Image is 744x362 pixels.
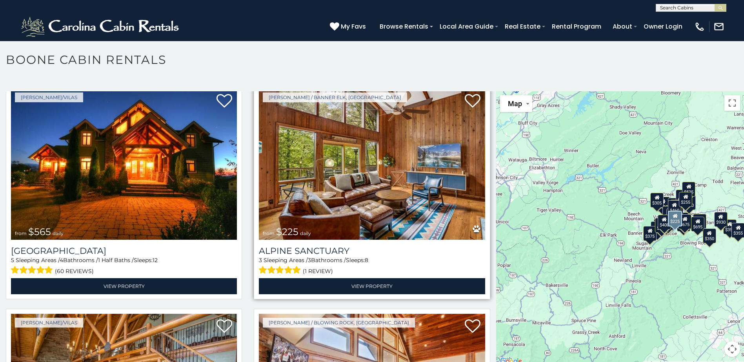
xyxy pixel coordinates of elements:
[259,89,485,240] img: Alpine Sanctuary
[20,15,182,38] img: White-1-2.png
[668,211,682,226] div: $225
[11,246,237,256] h3: Wilderness Lodge
[11,256,237,276] div: Sleeping Areas / Bathrooms / Sleeps:
[682,182,695,197] div: $525
[658,215,671,230] div: $400
[216,319,232,335] a: Add to favorites
[465,319,480,335] a: Add to favorites
[15,92,83,102] a: [PERSON_NAME]/Vilas
[259,278,485,294] a: View Property
[714,212,728,227] div: $930
[153,257,158,264] span: 12
[723,219,737,234] div: $355
[60,257,63,264] span: 4
[28,226,51,237] span: $565
[263,92,407,102] a: [PERSON_NAME] / Banner Elk, [GEOGRAPHIC_DATA]
[713,21,724,32] img: mail-regular-white.png
[263,230,275,236] span: from
[678,214,691,229] div: $675
[668,200,681,215] div: $460
[655,218,668,233] div: $325
[259,257,262,264] span: 3
[55,266,94,276] span: (60 reviews)
[676,190,689,205] div: $320
[15,318,83,328] a: [PERSON_NAME]/Vilas
[650,193,664,208] div: $305
[53,230,64,236] span: daily
[341,22,366,31] span: My Favs
[501,20,544,33] a: Real Estate
[640,20,686,33] a: Owner Login
[677,212,691,227] div: $395
[668,198,681,213] div: $565
[276,226,298,237] span: $225
[300,230,311,236] span: daily
[303,266,333,276] span: (1 review)
[11,257,14,264] span: 5
[662,206,676,221] div: $410
[691,217,704,232] div: $695
[259,89,485,240] a: Alpine Sanctuary from $225 daily
[259,246,485,256] a: Alpine Sanctuary
[376,20,432,33] a: Browse Rentals
[694,21,705,32] img: phone-regular-white.png
[259,256,485,276] div: Sleeping Areas / Bathrooms / Sleeps:
[308,257,311,264] span: 3
[679,192,692,207] div: $255
[98,257,134,264] span: 1 Half Baths /
[670,200,683,215] div: $349
[643,226,657,241] div: $375
[609,20,636,33] a: About
[703,228,716,243] div: $350
[216,93,232,110] a: Add to favorites
[11,246,237,256] a: [GEOGRAPHIC_DATA]
[11,89,237,240] a: Wilderness Lodge from $565 daily
[365,257,368,264] span: 8
[465,93,480,110] a: Add to favorites
[693,214,706,229] div: $380
[666,208,680,223] div: $451
[263,318,415,328] a: [PERSON_NAME] / Blowing Rock, [GEOGRAPHIC_DATA]
[330,22,368,32] a: My Favs
[508,100,522,108] span: Map
[436,20,497,33] a: Local Area Guide
[15,230,27,236] span: from
[724,95,740,111] button: Toggle fullscreen view
[548,20,605,33] a: Rental Program
[11,89,237,240] img: Wilderness Lodge
[724,341,740,357] button: Map camera controls
[11,278,237,294] a: View Property
[500,95,532,112] button: Change map style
